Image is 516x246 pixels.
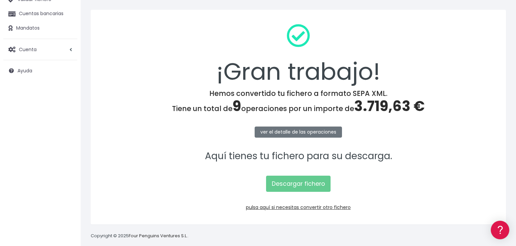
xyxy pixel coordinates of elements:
[3,64,77,78] a: Ayuda
[91,233,188,240] p: Copyright © 2025 .
[129,233,187,239] a: Four Penguins Ventures S.L.
[7,134,128,140] div: Facturación
[19,46,37,52] span: Cuenta
[7,162,128,168] div: Programadores
[99,149,497,164] p: Aquí tienes tu fichero para su descarga.
[7,96,128,106] a: Problemas habituales
[7,74,128,81] div: Convertir ficheros
[266,176,331,192] a: Descargar fichero
[354,96,425,116] span: 3.719,63 €
[7,116,128,127] a: Perfiles de empresas
[7,144,128,155] a: General
[3,21,77,35] a: Mandatos
[7,180,128,192] button: Contáctanos
[99,19,497,89] div: ¡Gran trabajo!
[92,194,129,200] a: POWERED BY ENCHANT
[7,106,128,116] a: Videotutoriales
[7,47,128,53] div: Información general
[3,7,77,21] a: Cuentas bancarias
[3,42,77,57] a: Cuenta
[7,85,128,96] a: Formatos
[232,96,241,116] span: 9
[17,67,32,74] span: Ayuda
[7,172,128,182] a: API
[255,127,342,138] a: ver el detalle de las operaciones
[7,57,128,68] a: Información general
[246,204,351,211] a: pulsa aquí si necesitas convertir otro fichero
[99,89,497,115] h4: Hemos convertido tu fichero a formato SEPA XML. Tiene un total de operaciones por un importe de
